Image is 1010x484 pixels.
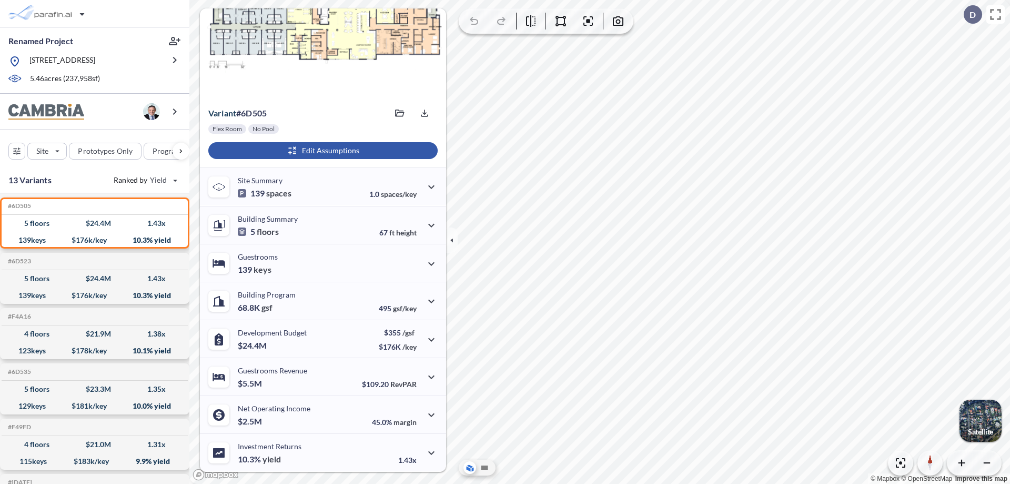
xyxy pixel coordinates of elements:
[6,258,31,265] h5: Click to copy the code
[390,380,417,389] span: RevPAR
[36,146,48,156] p: Site
[105,172,184,189] button: Ranked by Yield
[27,143,67,160] button: Site
[193,469,239,481] a: Mapbox homepage
[6,368,31,376] h5: Click to copy the code
[252,125,275,133] p: No Pool
[463,461,476,474] button: Aerial View
[238,366,307,375] p: Guestrooms Revenue
[238,442,301,451] p: Investment Returns
[238,290,296,299] p: Building Program
[969,10,976,19] p: D
[968,428,993,436] p: Satellite
[29,55,95,68] p: [STREET_ADDRESS]
[959,400,1002,442] button: Switcher ImageSatellite
[8,174,52,186] p: 13 Variants
[379,328,417,337] p: $355
[69,143,142,160] button: Prototypes Only
[398,456,417,465] p: 1.43x
[871,475,900,482] a: Mapbox
[238,454,281,465] p: 10.3%
[213,125,242,133] p: Flex Room
[381,190,417,199] span: spaces/key
[238,378,264,389] p: $5.5M
[379,228,417,237] p: 67
[959,400,1002,442] img: Switcher Image
[478,461,491,474] button: Site Plan
[396,228,417,237] span: height
[955,475,1007,482] a: Improve this map
[238,176,282,185] p: Site Summary
[238,188,291,199] p: 139
[238,328,307,337] p: Development Budget
[238,340,268,351] p: $24.4M
[257,226,279,237] span: floors
[208,108,267,118] p: # 6d505
[379,304,417,313] p: 495
[262,454,281,465] span: yield
[144,143,200,160] button: Program
[393,304,417,313] span: gsf/key
[389,228,395,237] span: ft
[393,418,417,427] span: margin
[208,142,438,159] button: Edit Assumptions
[8,35,73,47] p: Renamed Project
[362,380,417,389] p: $109.20
[402,342,417,351] span: /key
[901,475,952,482] a: OpenStreetMap
[266,188,291,199] span: spaces
[369,190,417,199] p: 1.0
[238,404,310,413] p: Net Operating Income
[238,226,279,237] p: 5
[30,73,100,85] p: 5.46 acres ( 237,958 sf)
[254,264,271,275] span: keys
[208,108,236,118] span: Variant
[143,103,160,120] img: user logo
[238,302,272,313] p: 68.8K
[153,146,182,156] p: Program
[6,313,31,320] h5: Click to copy the code
[78,146,133,156] p: Prototypes Only
[372,418,417,427] p: 45.0%
[8,104,84,120] img: BrandImage
[379,342,417,351] p: $176K
[261,302,272,313] span: gsf
[6,202,31,210] h5: Click to copy the code
[238,252,278,261] p: Guestrooms
[238,264,271,275] p: 139
[150,175,167,185] span: Yield
[238,416,264,427] p: $2.5M
[238,214,298,223] p: Building Summary
[402,328,415,337] span: /gsf
[6,423,31,431] h5: Click to copy the code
